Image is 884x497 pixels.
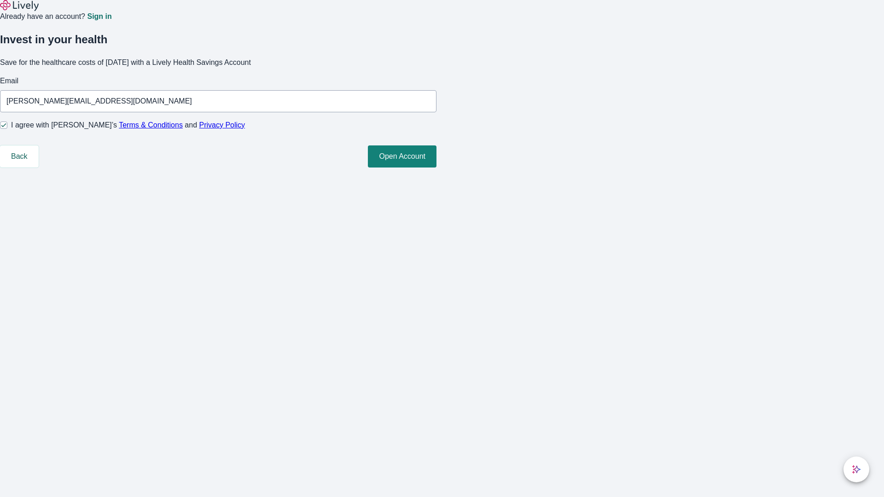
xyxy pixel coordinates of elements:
svg: Lively AI Assistant [852,465,861,474]
button: Open Account [368,145,436,168]
a: Privacy Policy [199,121,245,129]
a: Terms & Conditions [119,121,183,129]
a: Sign in [87,13,111,20]
span: I agree with [PERSON_NAME]’s and [11,120,245,131]
button: chat [843,457,869,482]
